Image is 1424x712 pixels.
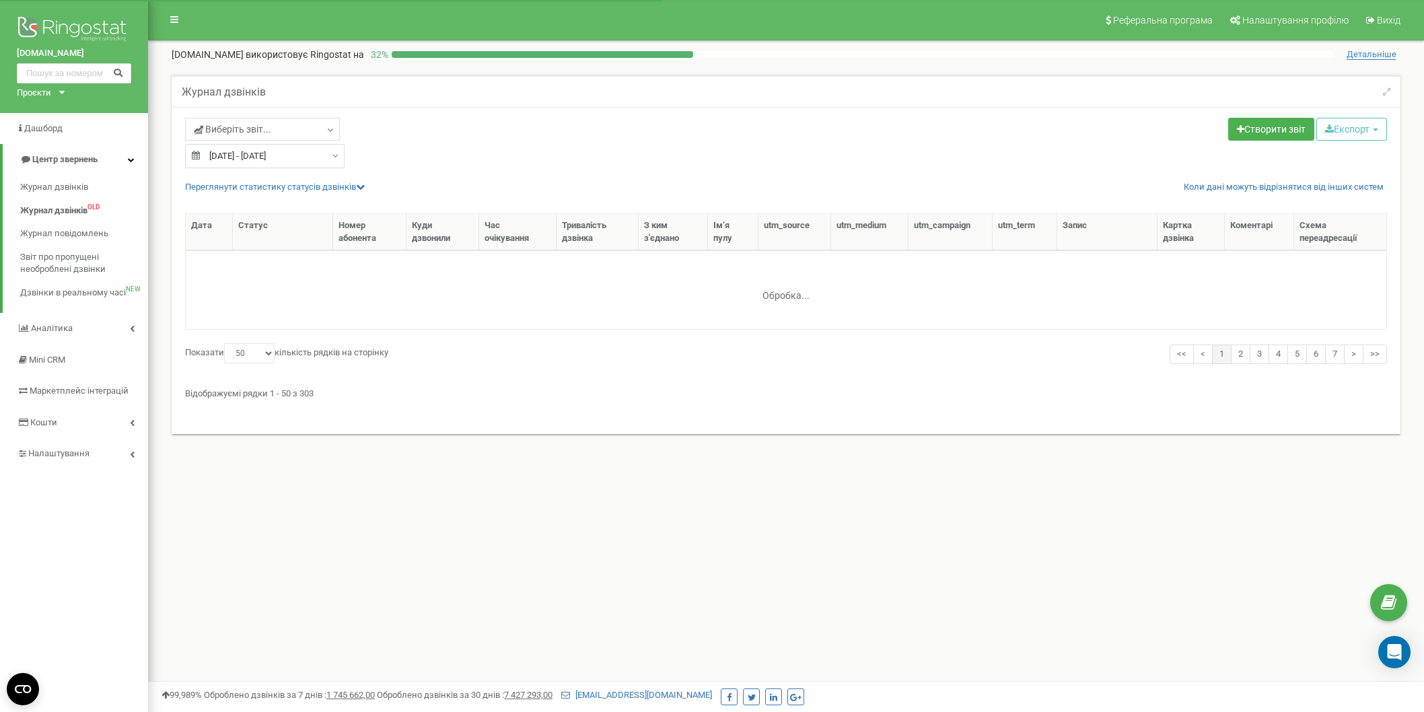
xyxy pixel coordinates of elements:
[1184,181,1384,194] a: Коли дані можуть відрізнятися вiд інших систем
[3,144,148,176] a: Центр звернень
[831,214,909,250] th: utm_mеdium
[20,245,148,281] a: Звіт про пропущені необроблені дзвінки
[32,154,98,164] span: Центр звернень
[702,279,870,299] div: Обробка...
[172,48,364,61] p: [DOMAIN_NAME]
[1294,214,1386,250] th: Схема переадресації
[20,176,148,199] a: Журнал дзвінків
[1344,345,1363,364] a: >
[1057,214,1158,250] th: Запис
[185,118,340,141] a: Виберіть звіт...
[20,181,88,194] span: Журнал дзвінків
[20,222,148,246] a: Журнал повідомлень
[1347,49,1396,60] span: Детальніше
[185,382,1387,400] div: Відображуємі рядки 1 - 50 з 303
[708,214,758,250] th: Ім‘я пулу
[1363,345,1387,364] a: >>
[20,199,148,222] a: Журнал дзвінківOLD
[1225,214,1294,250] th: Коментарі
[1228,118,1314,141] a: Створити звіт
[1231,345,1250,364] a: 2
[557,214,639,250] th: Тривалість дзвінка
[993,214,1057,250] th: utm_tеrm
[17,87,51,100] div: Проєкти
[504,690,553,700] u: 7 427 293,00
[24,123,63,133] span: Дашборд
[233,214,333,250] th: Статус
[1170,345,1194,364] a: <<
[561,690,712,700] a: [EMAIL_ADDRESS][DOMAIN_NAME]
[185,182,365,192] a: Переглянути статистику статусів дзвінків
[224,343,275,363] select: Показатикількість рядків на сторінку
[333,214,406,250] th: Номер абонента
[1325,345,1345,364] a: 7
[1316,118,1387,141] button: Експорт
[1242,15,1349,26] span: Налаштування профілю
[20,227,108,240] span: Журнал повідомлень
[17,47,131,60] a: [DOMAIN_NAME]
[7,673,39,705] button: Open CMP widget
[364,48,392,61] p: 32 %
[29,355,65,365] span: Mini CRM
[204,690,375,700] span: Оброблено дзвінків за 7 днів :
[186,214,233,250] th: Дата
[326,690,375,700] u: 1 745 662,00
[1306,345,1326,364] a: 6
[28,448,90,458] span: Налаштування
[17,13,131,47] img: Ringostat logo
[30,417,57,427] span: Кошти
[1193,345,1213,364] a: <
[30,386,129,396] span: Маркетплейс інтеграцій
[182,86,266,98] h5: Журнал дзвінків
[758,214,831,250] th: utm_sourcе
[31,323,73,333] span: Аналiтика
[479,214,557,250] th: Час очікування
[1287,345,1307,364] a: 5
[20,281,148,304] a: Дзвінки в реальному часіNEW
[1378,636,1411,668] div: Open Intercom Messenger
[20,204,87,217] span: Журнал дзвінків
[20,286,126,299] span: Дзвінки в реальному часі
[194,122,271,136] span: Виберіть звіт...
[639,214,708,250] th: З ким з'єднано
[185,343,388,363] label: Показати кількість рядків на сторінку
[1377,15,1400,26] span: Вихід
[1212,345,1232,364] a: 1
[1113,15,1213,26] span: Реферальна програма
[1250,345,1269,364] a: 3
[377,690,553,700] span: Оброблено дзвінків за 30 днів :
[162,690,202,700] span: 99,989%
[1158,214,1225,250] th: Картка дзвінка
[1269,345,1288,364] a: 4
[17,63,131,83] input: Пошук за номером
[20,250,141,275] span: Звіт про пропущені необроблені дзвінки
[909,214,993,250] th: utm_cаmpaign
[406,214,479,250] th: Куди дзвонили
[246,49,364,60] span: використовує Ringostat на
